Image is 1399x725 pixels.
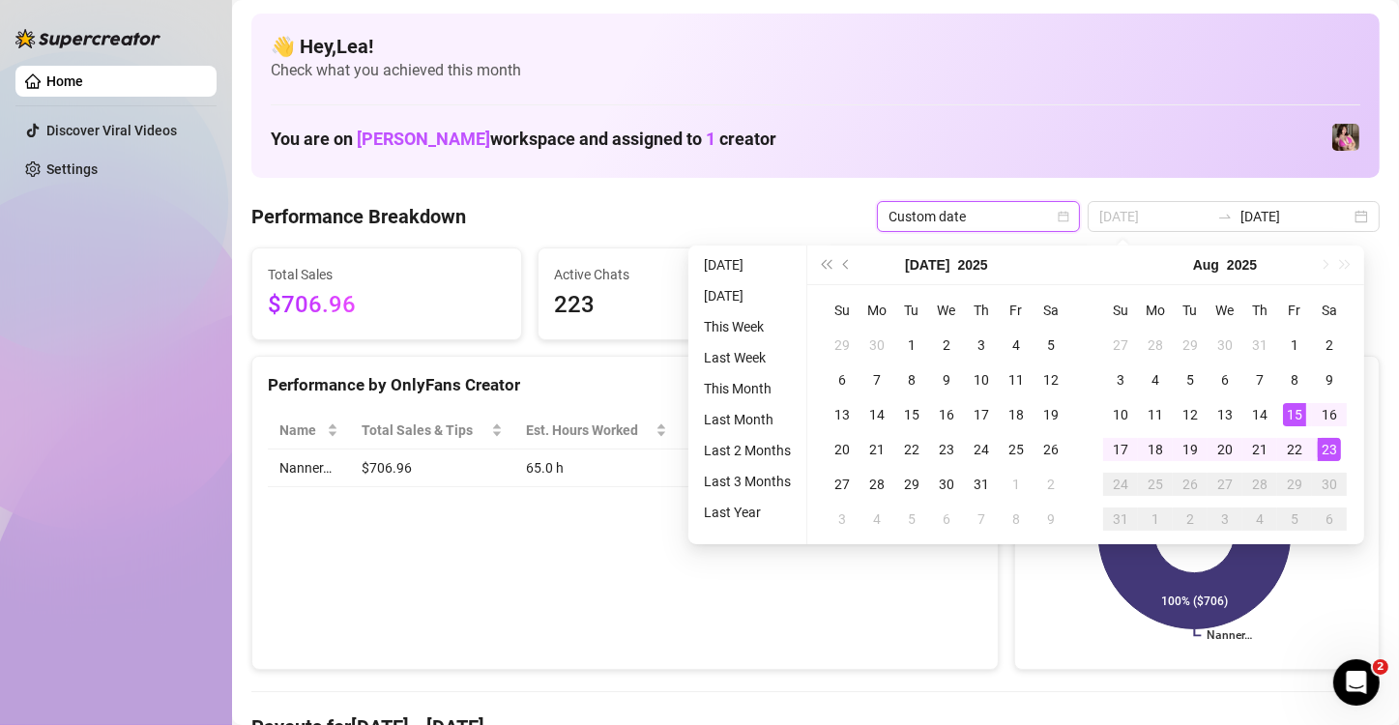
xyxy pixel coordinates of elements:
[1109,473,1132,496] div: 24
[1333,659,1380,706] iframe: Intercom live chat
[894,502,929,536] td: 2025-08-05
[929,397,964,432] td: 2025-07-16
[1034,467,1068,502] td: 2025-08-02
[836,246,858,284] button: Previous month (PageUp)
[1138,293,1173,328] th: Mo
[1034,502,1068,536] td: 2025-08-09
[1138,362,1173,397] td: 2025-08-04
[1034,362,1068,397] td: 2025-07-12
[964,432,999,467] td: 2025-07-24
[1103,432,1138,467] td: 2025-08-17
[935,403,958,426] div: 16
[860,293,894,328] th: Mo
[1208,293,1242,328] th: We
[894,397,929,432] td: 2025-07-15
[929,432,964,467] td: 2025-07-23
[999,502,1034,536] td: 2025-08-08
[1208,467,1242,502] td: 2025-08-27
[46,161,98,177] a: Settings
[268,287,506,324] span: $706.96
[970,507,993,531] div: 7
[900,403,923,426] div: 15
[1248,403,1271,426] div: 14
[1318,368,1341,391] div: 9
[1242,397,1277,432] td: 2025-08-14
[1242,502,1277,536] td: 2025-09-04
[1005,403,1028,426] div: 18
[1144,438,1167,461] div: 18
[1109,368,1132,391] div: 3
[1005,438,1028,461] div: 25
[696,439,799,462] li: Last 2 Months
[1034,328,1068,362] td: 2025-07-05
[696,346,799,369] li: Last Week
[1213,438,1237,461] div: 20
[999,362,1034,397] td: 2025-07-11
[46,73,83,89] a: Home
[1109,333,1132,357] div: 27
[1283,333,1306,357] div: 1
[1005,507,1028,531] div: 8
[1312,467,1347,502] td: 2025-08-30
[1109,507,1132,531] div: 31
[696,470,799,493] li: Last 3 Months
[905,246,949,284] button: Choose a month
[1103,328,1138,362] td: 2025-07-27
[1248,333,1271,357] div: 31
[831,403,854,426] div: 13
[1318,507,1341,531] div: 6
[900,438,923,461] div: 22
[357,129,490,149] span: [PERSON_NAME]
[1144,403,1167,426] div: 11
[251,203,466,230] h4: Performance Breakdown
[970,333,993,357] div: 3
[1103,467,1138,502] td: 2025-08-24
[964,397,999,432] td: 2025-07-17
[1034,397,1068,432] td: 2025-07-19
[889,202,1068,231] span: Custom date
[1277,397,1312,432] td: 2025-08-15
[1138,432,1173,467] td: 2025-08-18
[900,507,923,531] div: 5
[350,449,513,487] td: $706.96
[696,315,799,338] li: This Week
[831,507,854,531] div: 3
[825,432,860,467] td: 2025-07-20
[935,438,958,461] div: 23
[271,129,776,150] h1: You are on workspace and assigned to creator
[865,368,889,391] div: 7
[1179,507,1202,531] div: 2
[1173,467,1208,502] td: 2025-08-26
[1283,507,1306,531] div: 5
[1144,507,1167,531] div: 1
[1242,432,1277,467] td: 2025-08-21
[1173,502,1208,536] td: 2025-09-02
[271,60,1360,81] span: Check what you achieved this month
[696,408,799,431] li: Last Month
[1193,246,1219,284] button: Choose a month
[1213,333,1237,357] div: 30
[1173,397,1208,432] td: 2025-08-12
[1213,403,1237,426] div: 13
[1103,502,1138,536] td: 2025-08-31
[362,420,486,441] span: Total Sales & Tips
[831,473,854,496] div: 27
[825,502,860,536] td: 2025-08-03
[1144,333,1167,357] div: 28
[1138,328,1173,362] td: 2025-07-28
[1277,328,1312,362] td: 2025-08-01
[999,467,1034,502] td: 2025-08-01
[1103,293,1138,328] th: Su
[1179,403,1202,426] div: 12
[1242,328,1277,362] td: 2025-07-31
[679,449,803,487] td: $10.88
[46,123,177,138] a: Discover Viral Videos
[15,29,160,48] img: logo-BBDzfeDw.svg
[865,438,889,461] div: 21
[268,372,982,398] div: Performance by OnlyFans Creator
[1318,473,1341,496] div: 30
[970,438,993,461] div: 24
[1217,209,1233,224] span: swap-right
[999,293,1034,328] th: Fr
[958,246,988,284] button: Choose a year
